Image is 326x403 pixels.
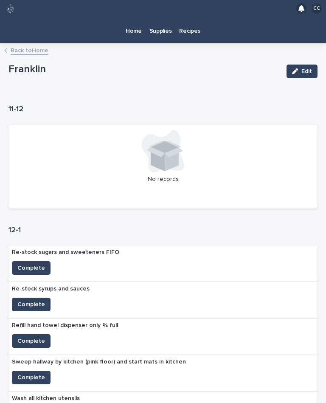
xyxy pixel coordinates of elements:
[17,337,45,345] span: Complete
[146,17,176,43] a: Supplies
[17,300,45,309] span: Complete
[149,17,172,35] p: Supplies
[126,17,142,35] p: Home
[122,17,146,43] a: Home
[17,264,45,272] span: Complete
[12,395,80,402] p: Wash all kitchen utensils
[12,334,51,348] button: Complete
[17,373,45,382] span: Complete
[5,3,16,14] img: 80hjoBaRqlyywVK24fQd
[175,17,204,43] a: Recipes
[8,245,318,282] a: Re-stock sugars and sweeteners FIFOComplete
[12,371,51,384] button: Complete
[8,63,280,76] p: Franklin
[287,65,318,78] button: Edit
[179,17,200,35] p: Recipes
[11,45,48,55] a: Back toHome
[12,261,51,275] button: Complete
[14,176,312,183] p: No records
[12,249,119,256] p: Re-stock sugars and sweeteners FIFO
[8,318,318,355] a: Refill hand towel dispenser only ¾ fullComplete
[8,225,318,236] h1: 12-1
[8,282,318,318] a: Re-stock syrups and saucesComplete
[301,68,312,74] span: Edit
[8,104,318,115] h1: 11-12
[8,355,318,392] a: Sweep hallway by kitchen (pink floor) and start mats in kitchenComplete
[312,3,322,14] div: CC
[12,322,118,329] p: Refill hand towel dispenser only ¾ full
[12,358,186,366] p: Sweep hallway by kitchen (pink floor) and start mats in kitchen
[12,285,90,293] p: Re-stock syrups and sauces
[12,298,51,311] button: Complete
